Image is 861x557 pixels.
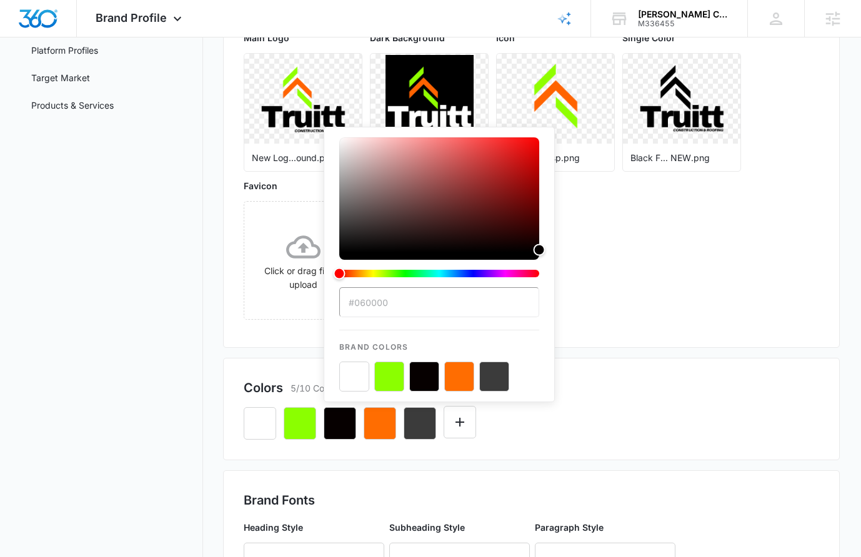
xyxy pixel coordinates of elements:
[244,521,384,534] p: Heading Style
[339,270,539,277] div: Hue
[370,31,489,44] p: Dark Background
[244,179,362,192] p: Favicon
[444,406,476,438] button: Edit Color
[244,31,362,44] p: Main Logo
[339,137,539,252] div: Color
[259,55,347,143] img: User uploaded logo
[630,151,733,164] p: Black F... NEW.png
[252,151,354,164] p: New Log...ound.png
[339,330,539,353] p: Brand Colors
[638,19,729,28] div: account id
[31,44,98,57] a: Platform Profiles
[339,137,539,392] div: color-picker-container
[31,71,90,84] a: Target Market
[244,378,283,397] h2: Colors
[638,55,726,143] img: User uploaded logo
[96,11,167,24] span: Brand Profile
[31,99,114,112] a: Products & Services
[504,151,607,164] p: Large L...rasp.png
[244,230,362,292] div: Click or drag file to upload
[244,491,819,510] h2: Brand Fonts
[244,202,362,319] span: Click or drag file to upload
[389,521,530,534] p: Subheading Style
[291,382,339,395] p: 5/10 Colors
[512,55,600,143] img: User uploaded logo
[386,55,474,143] img: User uploaded logo
[535,521,675,534] p: Paragraph Style
[496,31,615,44] p: Icon
[622,31,741,44] p: Single Color
[638,9,729,19] div: account name
[339,137,539,287] div: color-picker
[339,287,539,317] input: color-picker-input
